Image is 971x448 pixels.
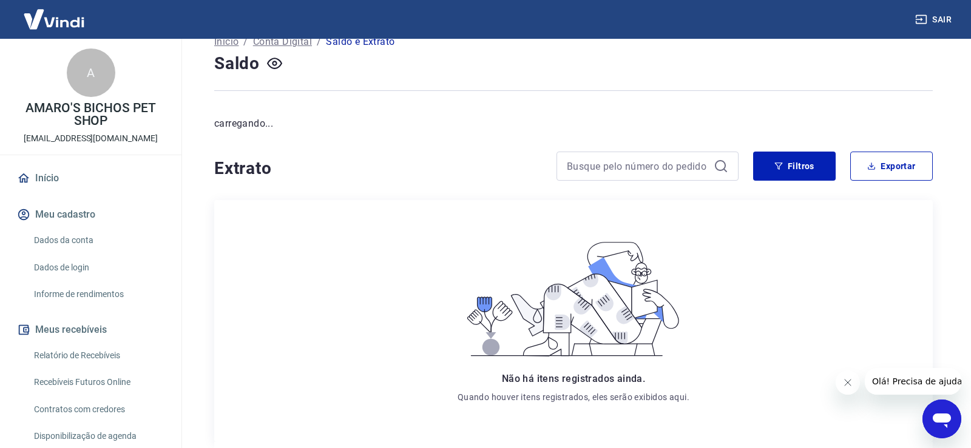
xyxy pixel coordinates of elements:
p: / [317,35,321,49]
a: Dados de login [29,255,167,280]
h4: Extrato [214,156,542,181]
iframe: Botão para abrir a janela de mensagens [922,400,961,438]
span: Olá! Precisa de ajuda? [7,8,102,18]
button: Filtros [753,152,836,181]
a: Relatório de Recebíveis [29,343,167,368]
a: Contratos com credores [29,397,167,422]
a: Recebíveis Futuros Online [29,370,167,395]
button: Meu cadastro [15,201,167,228]
p: carregando... [214,116,933,131]
p: Quando houver itens registrados, eles serão exibidos aqui. [458,391,689,403]
span: Não há itens registrados ainda. [502,373,645,384]
div: A [67,48,115,97]
p: [EMAIL_ADDRESS][DOMAIN_NAME] [24,132,158,145]
a: Informe de rendimentos [29,282,167,307]
img: Vindi [15,1,93,38]
a: Dados da conta [29,228,167,253]
iframe: Mensagem da empresa [865,368,961,395]
a: Conta Digital [253,35,312,49]
iframe: Fechar mensagem [836,370,860,395]
p: / [243,35,248,49]
h4: Saldo [214,52,260,76]
a: Início [214,35,239,49]
button: Meus recebíveis [15,316,167,343]
input: Busque pelo número do pedido [567,157,709,175]
button: Exportar [850,152,933,181]
p: Saldo e Extrato [326,35,394,49]
p: AMARO'S BICHOS PET SHOP [10,102,172,127]
a: Início [15,165,167,192]
button: Sair [913,8,956,31]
